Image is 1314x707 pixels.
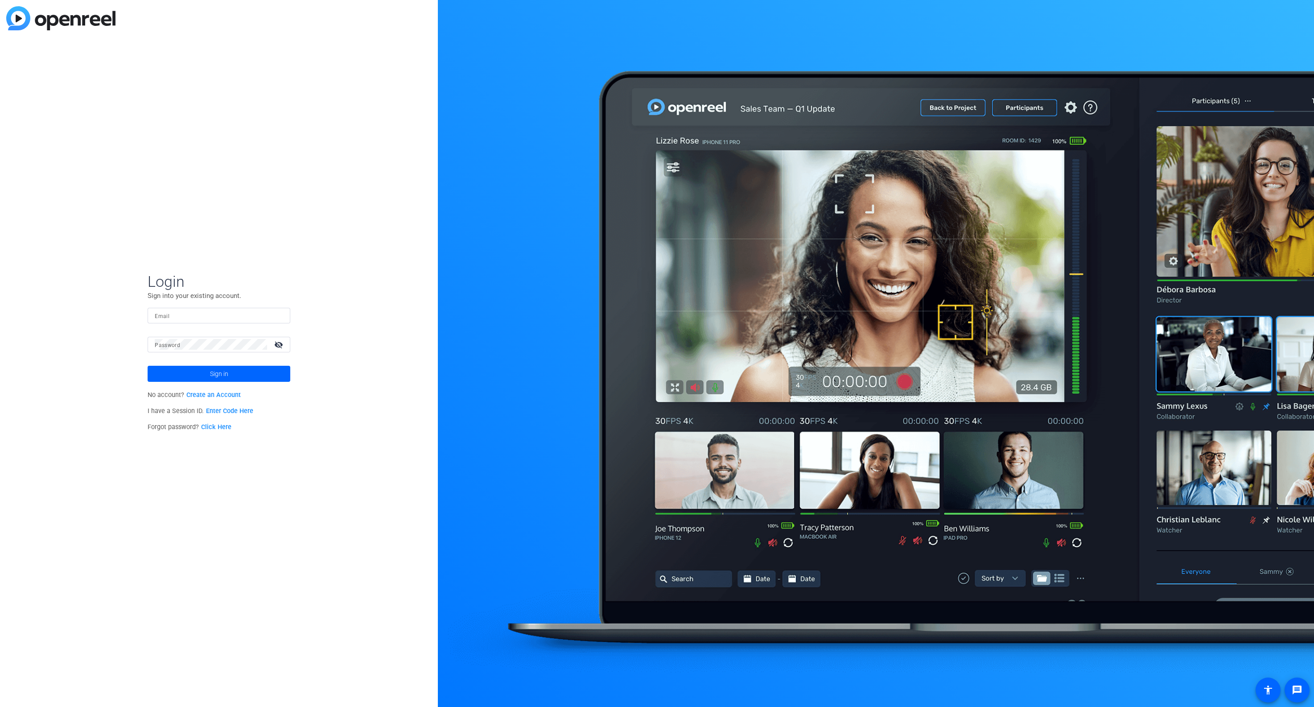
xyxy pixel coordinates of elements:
[155,313,169,319] mat-label: Email
[1292,685,1302,695] mat-icon: message
[148,407,253,415] span: I have a Session ID.
[148,391,241,399] span: No account?
[1263,685,1273,695] mat-icon: accessibility
[210,363,228,385] span: Sign in
[206,407,253,415] a: Enter Code Here
[186,391,241,399] a: Create an Account
[148,366,290,382] button: Sign in
[201,423,231,431] a: Click Here
[148,423,231,431] span: Forgot password?
[155,342,180,348] mat-label: Password
[148,272,290,291] span: Login
[6,6,115,30] img: blue-gradient.svg
[155,310,283,321] input: Enter Email Address
[269,338,290,351] mat-icon: visibility_off
[148,291,290,301] p: Sign into your existing account.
